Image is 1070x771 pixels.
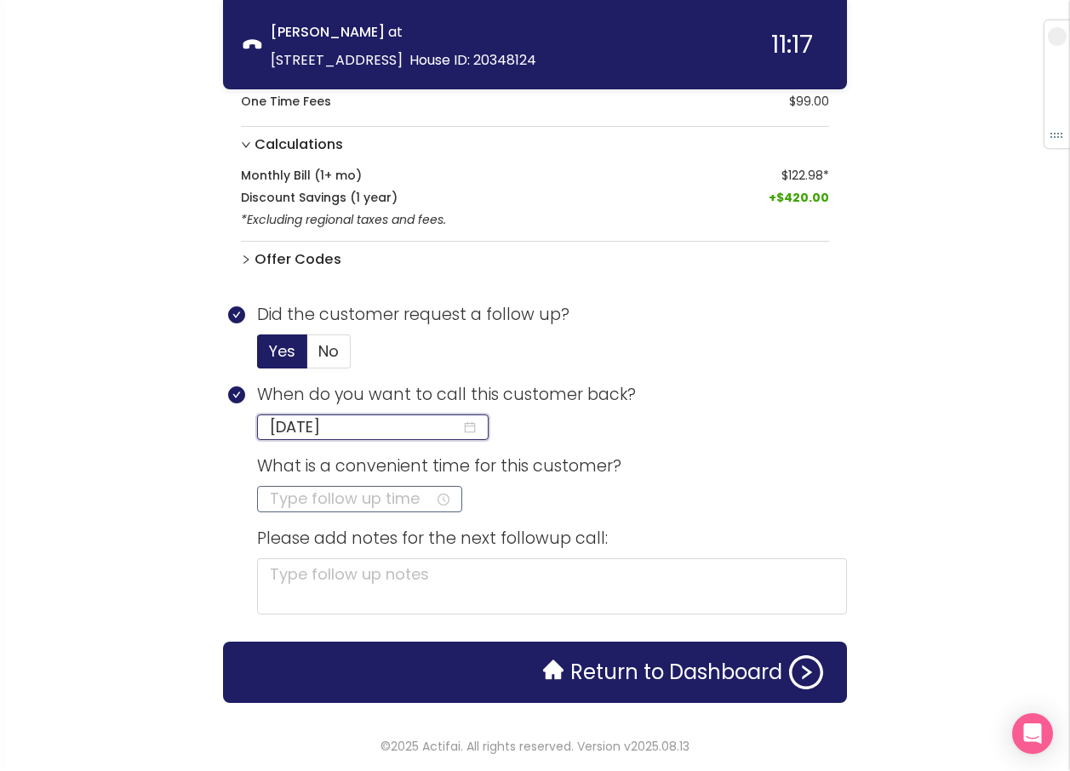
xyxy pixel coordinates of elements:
[255,134,343,156] strong: Calculations
[228,306,245,323] span: check-circle
[271,22,403,70] span: at [STREET_ADDRESS]
[270,487,435,511] input: Type follow up time
[769,188,829,207] span: $420.00
[241,188,398,207] strong: Discount Savings (1 year)
[257,454,847,479] p: What is a convenient time for this customer?
[771,32,813,57] div: 11:17
[228,386,245,403] span: check-circle
[241,166,362,185] strong: Monthly Bill (1+ mo)
[241,140,251,150] span: right
[257,382,847,408] p: When do you want to call this customer back?
[241,242,829,277] div: Offer Codes
[409,50,536,70] span: House ID: 20348124
[241,127,829,163] div: Calculations
[241,211,446,228] em: *Excluding regional taxes and fees.
[269,340,295,362] span: Yes
[789,92,829,111] span: $99.00
[271,22,385,42] strong: [PERSON_NAME]
[243,37,261,54] span: phone
[257,526,847,551] p: Please add notes for the next followup call:
[781,166,823,185] span: $122.98
[1012,713,1053,754] div: Open Intercom Messenger
[270,415,461,439] input: 08/21/2025
[533,655,833,689] button: Return to Dashboard
[255,248,341,271] strong: Offer Codes
[318,340,339,362] span: No
[241,254,251,265] span: right
[257,302,847,328] p: Did the customer request a follow up?
[241,92,331,111] strong: One Time Fees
